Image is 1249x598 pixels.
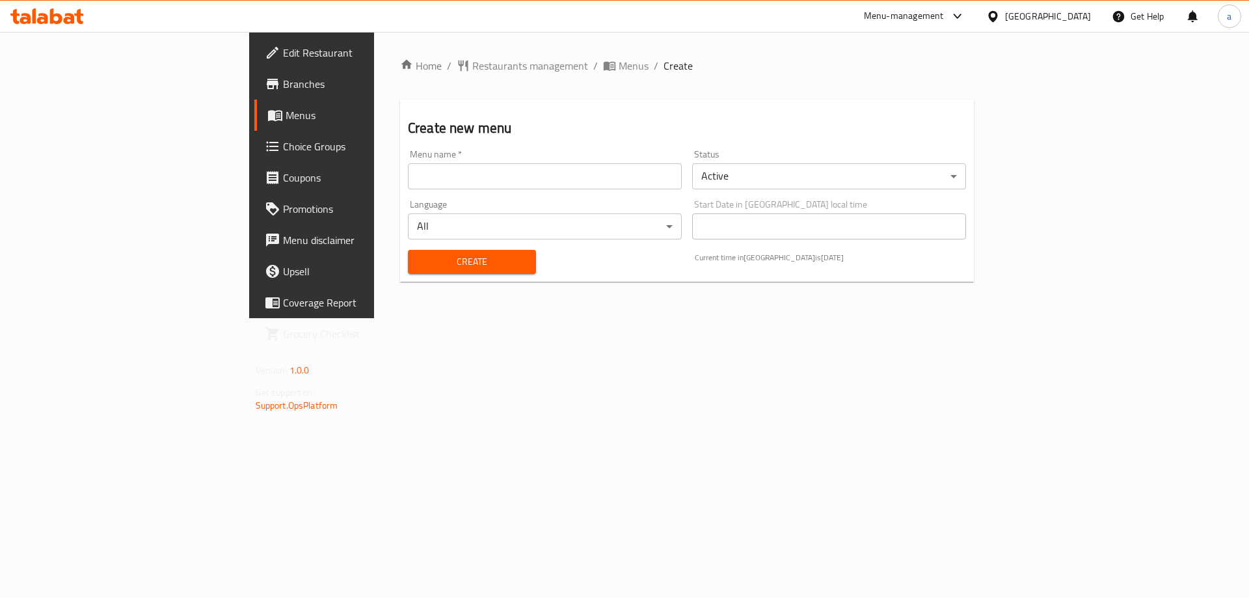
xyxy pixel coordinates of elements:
span: Menus [619,58,649,74]
a: Choice Groups [254,131,458,162]
span: Promotions [283,201,448,217]
a: Restaurants management [457,58,588,74]
span: Grocery Checklist [283,326,448,342]
a: Menus [254,100,458,131]
input: Please enter Menu name [408,163,682,189]
span: Get support on: [256,384,316,401]
span: Branches [283,76,448,92]
span: 1.0.0 [289,362,310,379]
a: Coupons [254,162,458,193]
span: Choice Groups [283,139,448,154]
span: Coverage Report [283,295,448,310]
li: / [654,58,658,74]
a: Promotions [254,193,458,224]
div: Menu-management [864,8,944,24]
span: a [1227,9,1231,23]
nav: breadcrumb [400,58,974,74]
span: Restaurants management [472,58,588,74]
a: Upsell [254,256,458,287]
span: Upsell [283,264,448,279]
p: Current time in [GEOGRAPHIC_DATA] is [DATE] [695,252,966,264]
a: Grocery Checklist [254,318,458,349]
div: Active [692,163,966,189]
a: Menus [603,58,649,74]
button: Create [408,250,536,274]
a: Coverage Report [254,287,458,318]
span: Version: [256,362,288,379]
h2: Create new menu [408,118,966,138]
div: All [408,213,682,239]
a: Branches [254,68,458,100]
a: Menu disclaimer [254,224,458,256]
a: Edit Restaurant [254,37,458,68]
span: Menu disclaimer [283,232,448,248]
span: Edit Restaurant [283,45,448,61]
li: / [593,58,598,74]
span: Menus [286,107,448,123]
a: Support.OpsPlatform [256,397,338,414]
span: Create [664,58,693,74]
div: [GEOGRAPHIC_DATA] [1005,9,1091,23]
span: Coupons [283,170,448,185]
span: Create [418,254,526,270]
